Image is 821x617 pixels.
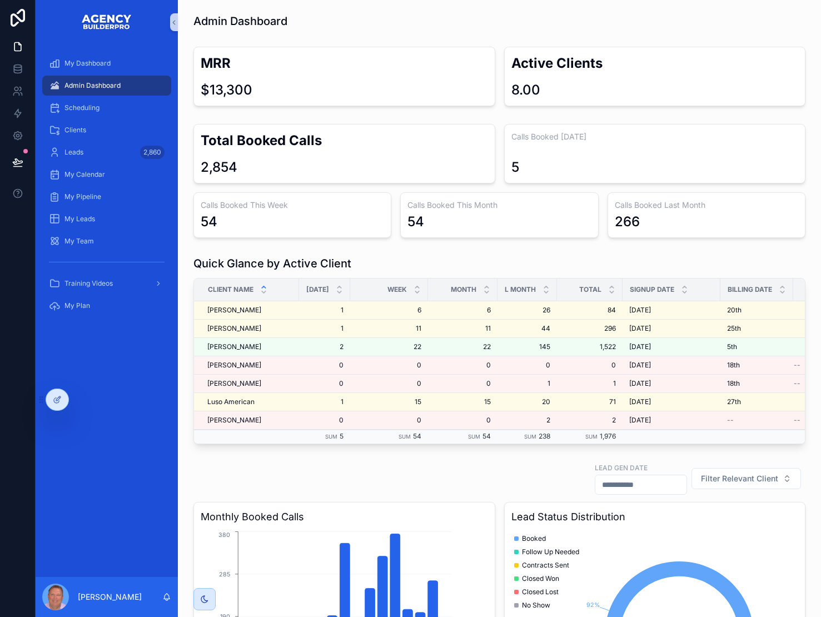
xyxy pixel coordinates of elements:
span: [DATE] [629,397,651,406]
a: -- [727,416,787,425]
a: My Plan [42,296,171,316]
span: L Month [505,285,536,294]
div: $13,300 [201,81,252,99]
span: 54 [482,432,491,440]
a: My Calendar [42,165,171,185]
a: 6 [357,306,421,315]
span: [PERSON_NAME] [207,379,261,388]
a: 0 [357,361,421,370]
a: 2 [564,416,616,425]
a: 1 [306,306,344,315]
a: 18th [727,379,787,388]
small: Sum [325,434,337,440]
span: 26 [504,306,550,315]
a: 0 [357,379,421,388]
a: 0 [306,416,344,425]
span: 5 [340,432,344,440]
span: [DATE] [629,361,651,370]
a: My Leads [42,209,171,229]
a: 1 [564,379,616,388]
h3: Calls Booked [DATE] [511,131,799,142]
a: My Dashboard [42,53,171,73]
span: -- [794,379,800,388]
span: My Calendar [64,170,105,179]
a: 22 [435,342,491,351]
a: 1 [306,397,344,406]
span: Client Name [208,285,253,294]
span: Admin Dashboard [64,81,121,90]
a: 1 [306,324,344,333]
span: 18th [727,379,740,388]
a: 1,522 [564,342,616,351]
span: 2 [306,342,344,351]
span: 1,976 [600,432,616,440]
a: 0 [504,361,550,370]
a: [PERSON_NAME] [207,306,292,315]
span: 25th [727,324,741,333]
a: My Pipeline [42,187,171,207]
span: 2 [504,416,550,425]
span: Clients [64,126,86,135]
span: 84 [564,306,616,315]
a: 20 [504,397,550,406]
span: Luso American [207,397,255,406]
h1: Quick Glance by Active Client [193,256,351,271]
span: 22 [357,342,421,351]
a: 0 [435,379,491,388]
span: [PERSON_NAME] [207,306,261,315]
div: 5 [511,158,519,176]
a: 20th [727,306,787,315]
a: [DATE] [629,342,714,351]
a: [DATE] [629,379,714,388]
span: 18th [727,361,740,370]
a: 44 [504,324,550,333]
a: Scheduling [42,98,171,118]
h3: Monthly Booked Calls [201,509,488,525]
span: My Team [64,237,94,246]
span: 0 [564,361,616,370]
span: [DATE] [629,306,651,315]
span: 20th [727,306,742,315]
span: -- [727,416,734,425]
a: Leads2,860 [42,142,171,162]
small: Sum [524,434,536,440]
a: 6 [435,306,491,315]
span: My Leads [64,215,95,223]
a: Clients [42,120,171,140]
a: 15 [435,397,491,406]
a: My Team [42,231,171,251]
tspan: 380 [218,531,230,539]
span: [DATE] [629,324,651,333]
span: Week [387,285,407,294]
a: [PERSON_NAME] [207,361,292,370]
a: [PERSON_NAME] [207,324,292,333]
span: 145 [504,342,550,351]
span: Contracts Sent [522,561,569,570]
h2: MRR [201,54,488,72]
tspan: 92% [586,601,600,609]
a: [PERSON_NAME] [207,342,292,351]
a: 0 [435,416,491,425]
tspan: 285 [219,571,230,578]
span: [PERSON_NAME] [207,324,261,333]
span: 0 [306,361,344,370]
a: 0 [357,416,421,425]
span: Scheduling [64,103,99,112]
a: [DATE] [629,361,714,370]
span: [DATE] [629,379,651,388]
a: [DATE] [629,324,714,333]
span: Month [451,285,476,294]
span: [DATE] [306,285,329,294]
